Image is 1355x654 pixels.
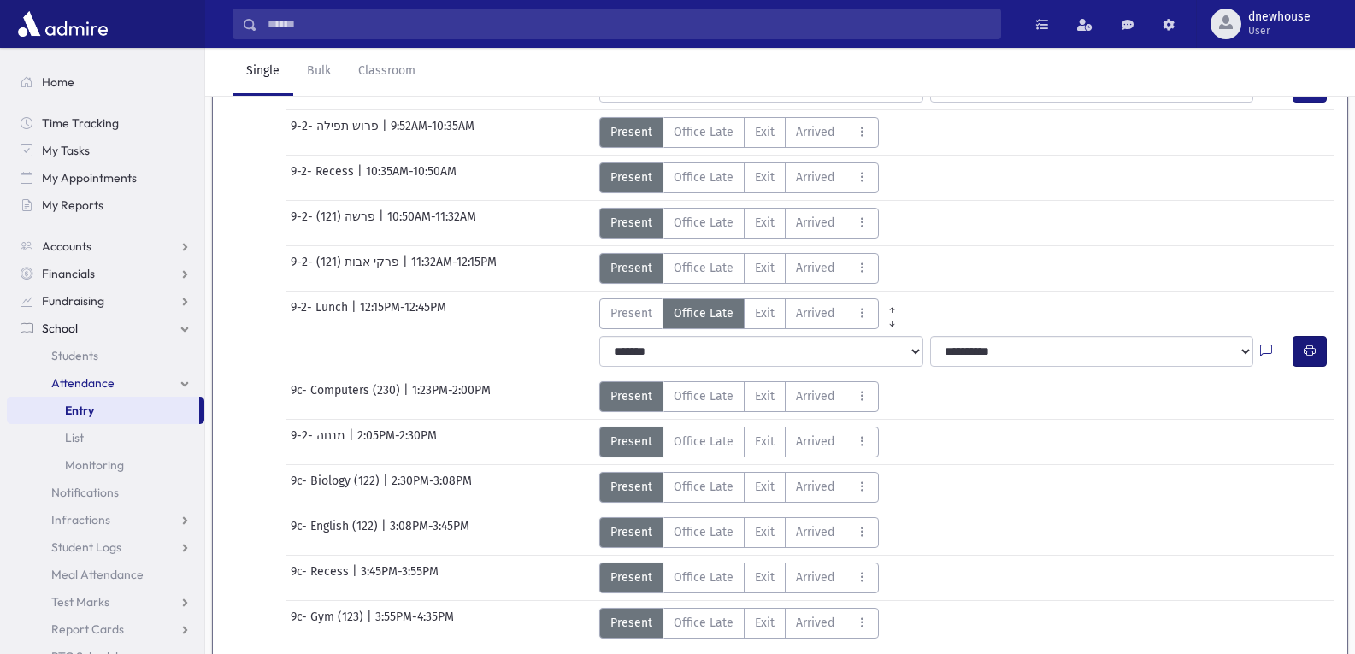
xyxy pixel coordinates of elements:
[381,517,390,548] span: |
[51,485,119,500] span: Notifications
[7,287,204,315] a: Fundraising
[755,168,775,186] span: Exit
[610,569,652,586] span: Present
[879,312,905,326] a: All Later
[42,197,103,213] span: My Reports
[599,563,879,593] div: AttTypes
[610,523,652,541] span: Present
[387,208,476,239] span: 10:50AM-11:32AM
[379,208,387,239] span: |
[7,533,204,561] a: Student Logs
[382,117,391,148] span: |
[610,214,652,232] span: Present
[42,74,74,90] span: Home
[7,561,204,588] a: Meal Attendance
[796,214,834,232] span: Arrived
[7,616,204,643] a: Report Cards
[291,517,381,548] span: 9c- English (122)
[360,298,446,329] span: 12:15PM-12:45PM
[755,304,775,322] span: Exit
[42,170,137,186] span: My Appointments
[65,430,84,445] span: List
[7,506,204,533] a: Infractions
[7,342,204,369] a: Students
[349,427,357,457] span: |
[7,260,204,287] a: Financials
[755,123,775,141] span: Exit
[610,168,652,186] span: Present
[391,117,474,148] span: 9:52AM-10:35AM
[291,472,383,503] span: 9c- Biology (122)
[674,569,733,586] span: Office Late
[42,143,90,158] span: My Tasks
[291,381,404,412] span: 9c- Computers (230)
[796,523,834,541] span: Arrived
[7,109,204,137] a: Time Tracking
[796,387,834,405] span: Arrived
[674,259,733,277] span: Office Late
[291,162,357,193] span: 9-2- Recess
[257,9,1000,39] input: Search
[674,614,733,632] span: Office Late
[755,387,775,405] span: Exit
[291,427,349,457] span: 9-2- מנחה
[403,253,411,284] span: |
[599,117,879,148] div: AttTypes
[42,293,104,309] span: Fundraising
[233,48,293,96] a: Single
[404,381,412,412] span: |
[755,259,775,277] span: Exit
[65,403,94,418] span: Entry
[51,348,98,363] span: Students
[755,433,775,451] span: Exit
[7,137,204,164] a: My Tasks
[796,259,834,277] span: Arrived
[392,472,472,503] span: 2:30PM-3:08PM
[345,48,429,96] a: Classroom
[796,168,834,186] span: Arrived
[291,208,379,239] span: 9-2- פרשה (121)
[796,569,834,586] span: Arrived
[674,123,733,141] span: Office Late
[7,424,204,451] a: List
[674,433,733,451] span: Office Late
[674,168,733,186] span: Office Late
[755,523,775,541] span: Exit
[51,594,109,610] span: Test Marks
[796,478,834,496] span: Arrived
[7,369,204,397] a: Attendance
[375,608,454,639] span: 3:55PM-4:35PM
[42,266,95,281] span: Financials
[7,397,199,424] a: Entry
[879,298,905,312] a: All Prior
[293,48,345,96] a: Bulk
[796,433,834,451] span: Arrived
[7,191,204,219] a: My Reports
[42,239,91,254] span: Accounts
[796,123,834,141] span: Arrived
[610,433,652,451] span: Present
[674,387,733,405] span: Office Late
[599,608,879,639] div: AttTypes
[755,478,775,496] span: Exit
[674,523,733,541] span: Office Late
[14,7,112,41] img: AdmirePro
[383,472,392,503] span: |
[51,622,124,637] span: Report Cards
[7,233,204,260] a: Accounts
[42,115,119,131] span: Time Tracking
[599,208,879,239] div: AttTypes
[674,478,733,496] span: Office Late
[7,451,204,479] a: Monitoring
[599,162,879,193] div: AttTypes
[610,259,652,277] span: Present
[674,214,733,232] span: Office Late
[411,253,497,284] span: 11:32AM-12:15PM
[51,567,144,582] span: Meal Attendance
[357,427,437,457] span: 2:05PM-2:30PM
[412,381,491,412] span: 1:23PM-2:00PM
[1248,24,1311,38] span: User
[796,304,834,322] span: Arrived
[599,427,879,457] div: AttTypes
[1248,10,1311,24] span: dnewhouse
